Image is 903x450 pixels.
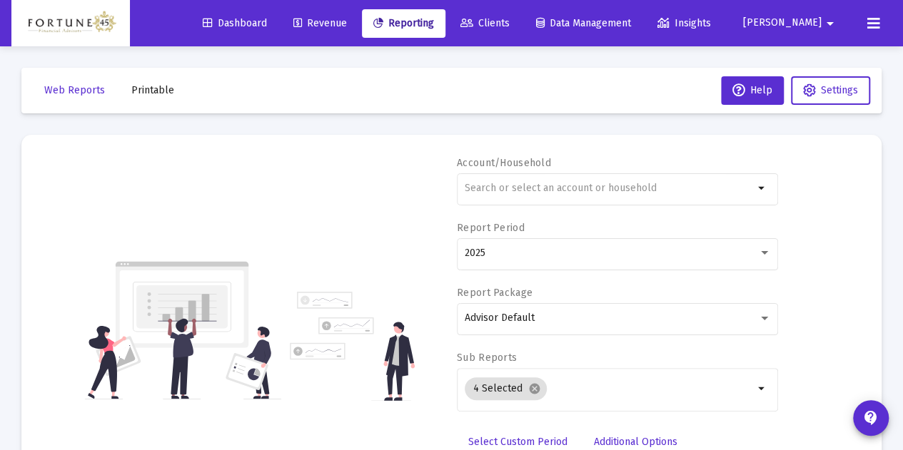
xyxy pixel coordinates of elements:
[754,180,771,197] mat-icon: arrow_drop_down
[449,9,521,38] a: Clients
[822,9,839,38] mat-icon: arrow_drop_down
[191,9,278,38] a: Dashboard
[821,84,858,96] span: Settings
[465,374,754,403] mat-chip-list: Selection
[457,287,533,299] label: Report Package
[732,84,772,96] span: Help
[290,292,415,401] img: reporting-alt
[282,9,358,38] a: Revenue
[22,9,119,38] img: Dashboard
[528,382,541,395] mat-icon: cancel
[791,76,870,105] button: Settings
[743,17,822,29] span: [PERSON_NAME]
[862,409,879,426] mat-icon: contact_support
[465,377,547,400] mat-chip: 4 Selected
[646,9,722,38] a: Insights
[754,380,771,397] mat-icon: arrow_drop_down
[460,17,510,29] span: Clients
[33,76,116,105] button: Web Reports
[536,17,631,29] span: Data Management
[465,247,485,259] span: 2025
[457,352,517,364] label: Sub Reports
[465,183,754,194] input: Search or select an account or household
[373,17,434,29] span: Reporting
[457,222,525,234] label: Report Period
[203,17,267,29] span: Dashboard
[44,84,105,96] span: Web Reports
[657,17,711,29] span: Insights
[131,84,174,96] span: Printable
[726,9,856,37] button: [PERSON_NAME]
[120,76,186,105] button: Printable
[457,157,551,169] label: Account/Household
[594,436,677,448] span: Additional Options
[468,436,567,448] span: Select Custom Period
[362,9,445,38] a: Reporting
[525,9,642,38] a: Data Management
[85,260,281,401] img: reporting
[721,76,784,105] button: Help
[293,17,347,29] span: Revenue
[465,312,535,324] span: Advisor Default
